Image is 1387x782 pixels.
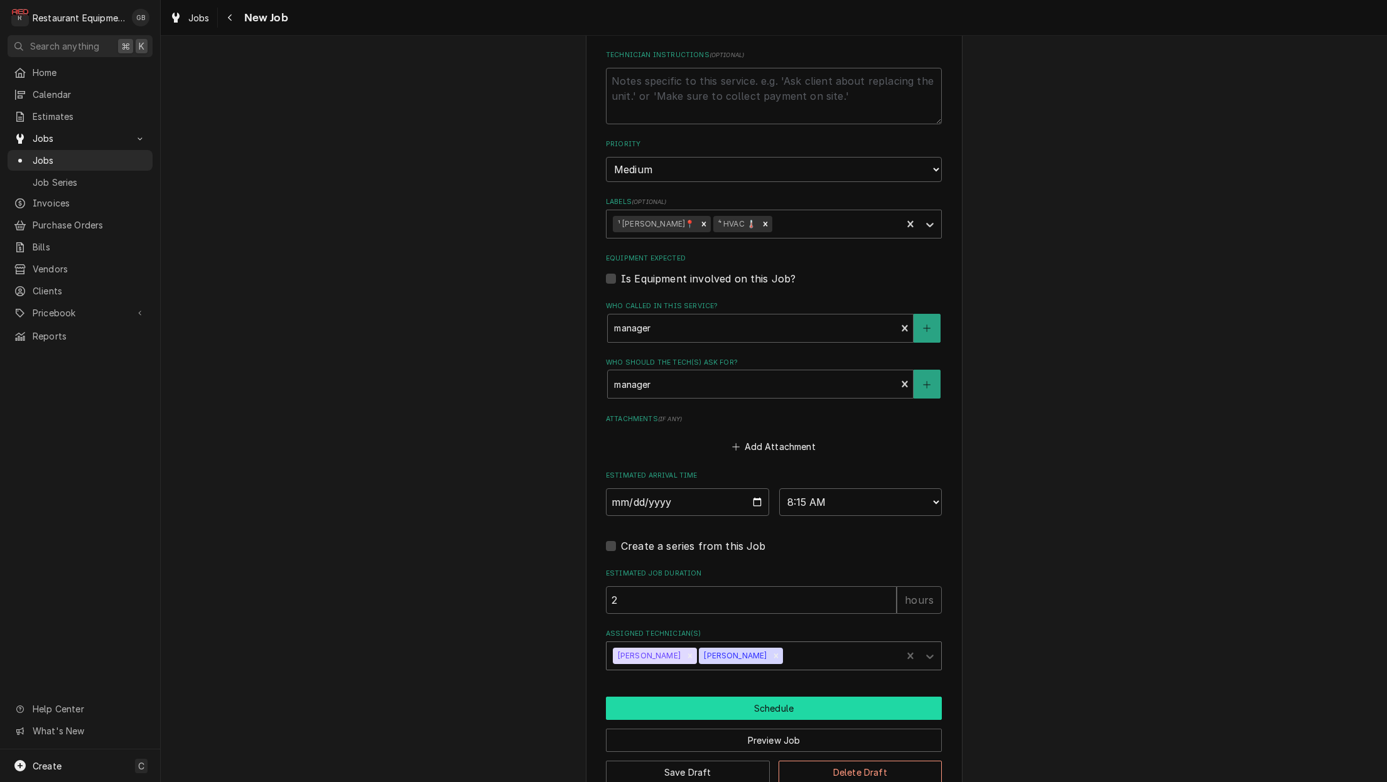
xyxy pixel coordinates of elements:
[606,488,769,516] input: Date
[33,196,146,210] span: Invoices
[8,128,153,149] a: Go to Jobs
[606,414,942,456] div: Attachments
[923,380,931,389] svg: Create New Contact
[606,139,942,149] label: Priority
[606,414,942,424] label: Attachments
[606,139,942,181] div: Priority
[606,254,942,264] label: Equipment Expected
[621,538,766,554] label: Create a series from this Job
[606,301,942,311] label: Who called in this service?
[33,11,125,24] div: Restaurant Equipment Diagnostics
[606,197,942,207] label: Labels
[632,198,667,205] span: ( optional )
[8,303,153,323] a: Go to Pricebook
[11,9,29,26] div: R
[606,197,942,238] div: Labels
[613,648,683,664] div: [PERSON_NAME]
[8,215,153,235] a: Purchase Orders
[683,648,697,664] div: Remove Donovan Pruitt
[240,9,288,26] span: New Job
[606,720,942,752] div: Button Group Row
[606,729,942,752] button: Preview Job
[606,629,942,639] label: Assigned Technician(s)
[897,586,942,614] div: hours
[606,697,942,720] button: Schedule
[33,702,145,715] span: Help Center
[914,314,940,343] button: Create New Contact
[33,218,146,232] span: Purchase Orders
[8,720,153,741] a: Go to What's New
[8,326,153,346] a: Reports
[606,569,942,579] label: Estimated Job Duration
[606,697,942,720] div: Button Group Row
[220,8,240,28] button: Navigate back
[8,84,153,105] a: Calendar
[613,216,698,232] div: ¹ [PERSON_NAME]📍
[8,193,153,213] a: Invoices
[33,240,146,254] span: Bills
[33,306,127,319] span: Pricebook
[8,150,153,171] a: Jobs
[132,9,149,26] div: GB
[606,50,942,60] label: Technician Instructions
[606,358,942,399] div: Who should the tech(s) ask for?
[33,66,146,79] span: Home
[779,488,942,516] select: Time Select
[8,259,153,279] a: Vendors
[8,172,153,193] a: Job Series
[138,759,144,773] span: C
[33,154,146,167] span: Jobs
[188,11,210,24] span: Jobs
[713,216,758,232] div: ⁴ HVAC 🌡️
[132,9,149,26] div: Gary Beaver's Avatar
[8,281,153,301] a: Clients
[606,50,942,124] div: Technician Instructions
[8,237,153,257] a: Bills
[33,329,146,343] span: Reports
[730,438,818,456] button: Add Attachment
[8,699,153,719] a: Go to Help Center
[606,471,942,515] div: Estimated Arrival Time
[33,284,146,297] span: Clients
[33,176,146,189] span: Job Series
[697,216,711,232] div: Remove ¹ Beckley📍
[11,9,29,26] div: Restaurant Equipment Diagnostics's Avatar
[758,216,772,232] div: Remove ⁴ HVAC 🌡️
[8,62,153,83] a: Home
[121,40,130,53] span: ⌘
[30,40,99,53] span: Search anything
[33,262,146,276] span: Vendors
[658,415,682,422] span: ( if any )
[606,358,942,368] label: Who should the tech(s) ask for?
[621,271,796,286] label: Is Equipment involved on this Job?
[33,132,127,145] span: Jobs
[699,648,769,664] div: [PERSON_NAME]
[923,324,931,333] svg: Create New Contact
[606,569,942,613] div: Estimated Job Duration
[606,471,942,481] label: Estimated Arrival Time
[914,370,940,399] button: Create New Contact
[33,88,146,101] span: Calendar
[8,35,153,57] button: Search anything⌘K
[606,301,942,342] div: Who called in this service?
[33,724,145,737] span: What's New
[8,106,153,127] a: Estimates
[33,110,146,123] span: Estimates
[165,8,215,28] a: Jobs
[139,40,144,53] span: K
[606,254,942,286] div: Equipment Expected
[710,51,745,58] span: ( optional )
[769,648,783,664] div: Remove Thomas Ross
[33,761,62,771] span: Create
[606,629,942,670] div: Assigned Technician(s)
